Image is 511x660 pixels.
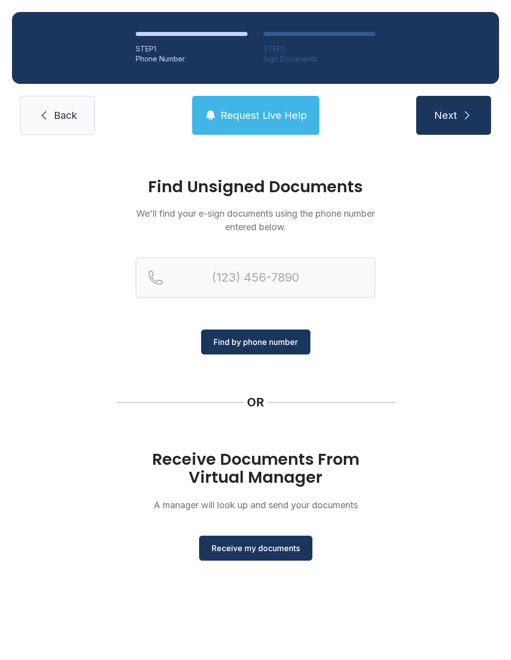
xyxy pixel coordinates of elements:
span: Find by phone number [214,336,298,348]
p: We'll find your e-sign documents using the phone number entered below. [136,207,375,234]
h1: Find Unsigned Documents [136,179,375,195]
span: Next [434,108,457,122]
span: Request Live Help [221,108,307,122]
input: Reservation phone number [136,258,375,298]
h1: Receive Documents From Virtual Manager [136,450,375,486]
span: Back [54,108,77,122]
div: STEP 1 [136,44,248,54]
div: Phone Number [136,54,248,64]
div: STEP 2 [263,44,375,54]
span: Receive my documents [212,542,300,554]
p: A manager will look up and send your documents [136,498,375,512]
div: OR [247,394,264,410]
div: Sign Documents [263,54,375,64]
